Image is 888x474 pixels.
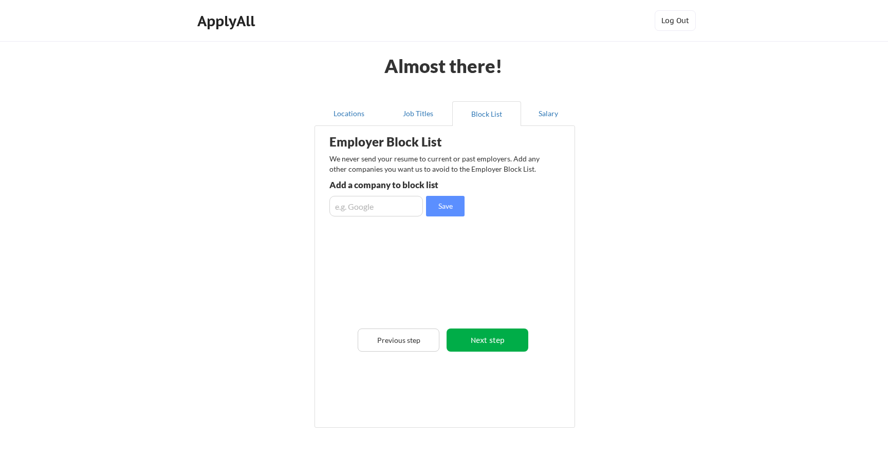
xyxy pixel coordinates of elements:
input: e.g. Google [329,196,423,216]
div: ApplyAll [197,12,258,30]
button: Job Titles [383,101,452,126]
div: We never send your resume to current or past employers. Add any other companies you want us to av... [329,154,546,174]
button: Save [426,196,465,216]
div: Employer Block List [329,136,491,148]
button: Locations [314,101,383,126]
button: Log Out [655,10,696,31]
div: Almost there! [372,57,515,75]
div: Add a company to block list [329,180,480,189]
button: Block List [452,101,521,126]
button: Previous step [358,329,439,352]
button: Next step [447,329,528,352]
button: Salary [521,101,575,126]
